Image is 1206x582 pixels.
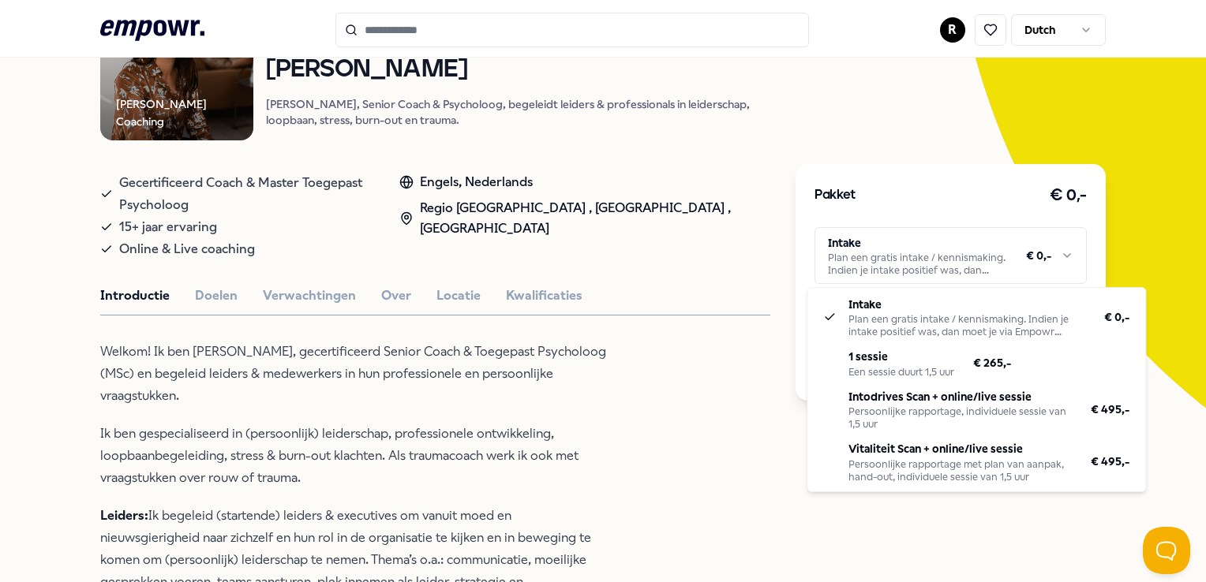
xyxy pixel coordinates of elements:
[848,366,954,379] div: Een sessie duurt 1,5 uur
[973,354,1011,371] span: € 265,-
[848,458,1072,483] div: Persoonlijke rapportage met plan van aanpak, hand-out, individuele sessie van 1,5 uur
[1091,453,1129,470] span: € 495,-
[1091,401,1129,418] span: € 495,-
[848,296,1085,313] p: Intake
[848,348,954,365] p: 1 sessie
[848,440,1072,457] p: Vitaliteit Scan + online/live sessie
[848,313,1085,338] div: Plan een gratis intake / kennismaking. Indien je intake positief was, dan moet je via Empowr opni...
[1104,308,1129,326] span: € 0,-
[848,405,1072,431] div: Persoonlijke rapportage, individuele sessie van 1,5 uur
[848,388,1072,405] p: Intodrives Scan + online/live sessie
